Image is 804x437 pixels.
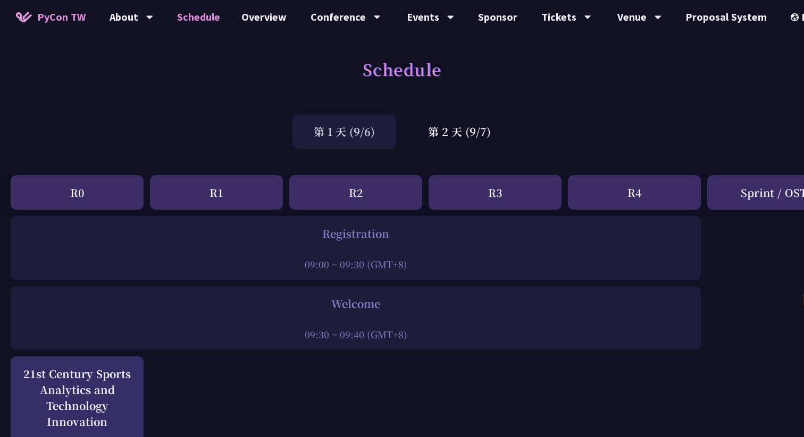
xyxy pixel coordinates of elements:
img: Locale Icon [791,13,801,21]
div: R2 [289,175,422,210]
a: PyCon TW [5,4,96,30]
div: R0 [11,175,144,210]
div: 21st Century Sports Analytics and Technology Innovation [16,366,138,430]
div: 09:30 ~ 09:40 (GMT+8) [16,328,696,341]
div: R4 [568,175,701,210]
div: Registration [16,226,696,242]
div: 第 2 天 (9/7) [407,114,512,149]
div: Welcome [16,296,696,312]
div: 09:00 ~ 09:30 (GMT+8) [16,258,696,271]
h1: Schedule [363,53,442,85]
span: PyCon TW [37,9,86,25]
div: R1 [150,175,283,210]
img: Home icon of PyCon TW 2025 [16,12,32,22]
div: R3 [429,175,562,210]
div: 第 1 天 (9/6) [292,114,396,149]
